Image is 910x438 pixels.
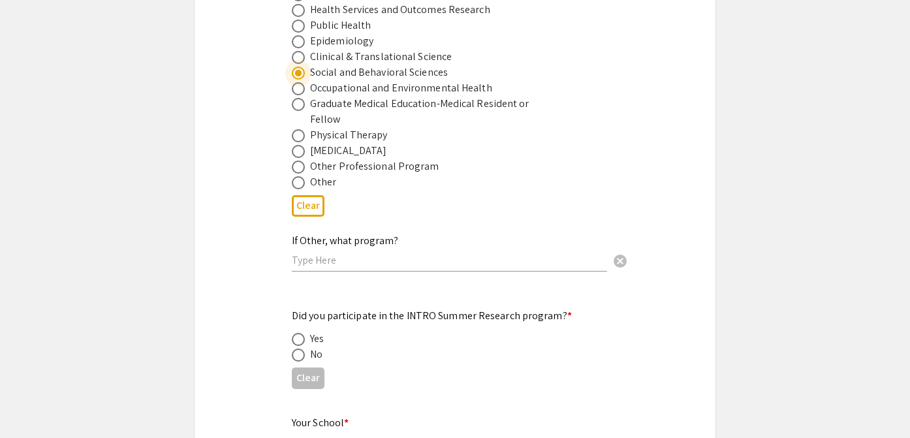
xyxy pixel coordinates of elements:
[310,143,386,159] div: [MEDICAL_DATA]
[612,253,628,269] span: cancel
[310,33,373,49] div: Epidemiology
[292,195,324,217] button: Clear
[310,127,388,143] div: Physical Therapy
[310,49,452,65] div: Clinical & Translational Science
[310,174,337,190] div: Other
[310,159,439,174] div: Other Professional Program
[310,80,492,96] div: Occupational and Environmental Health
[310,18,371,33] div: Public Health
[292,253,607,267] input: Type Here
[292,368,324,389] button: Clear
[292,416,349,430] mat-label: Your School
[310,65,448,80] div: Social and Behavioral Sciences
[310,331,324,347] div: Yes
[607,247,633,273] button: Clear
[310,96,539,127] div: Graduate Medical Education-Medical Resident or Fellow
[292,309,572,322] mat-label: Did you participate in the INTRO Summer Research program?
[310,2,490,18] div: Health Services and Outcomes Research
[310,347,322,362] div: No
[292,234,398,247] mat-label: If Other, what program?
